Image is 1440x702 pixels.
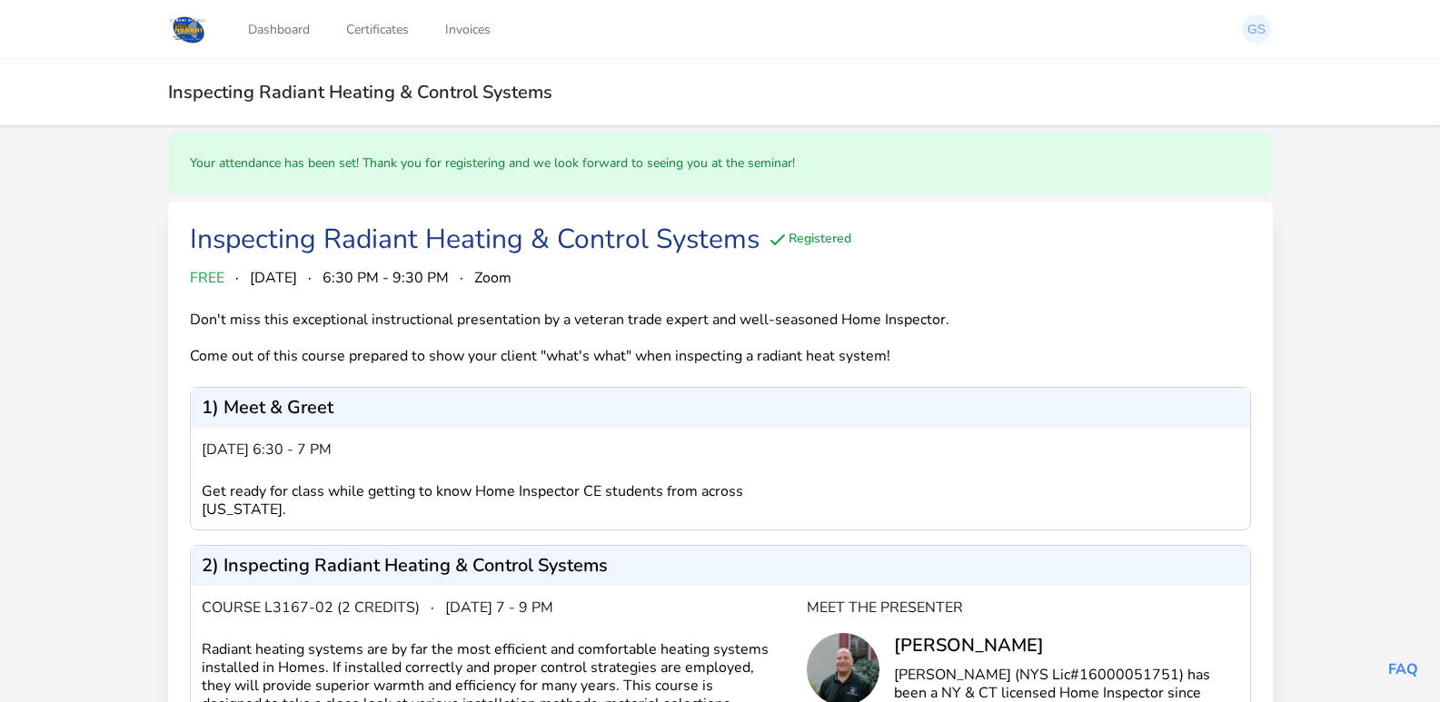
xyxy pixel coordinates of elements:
[250,267,297,289] span: [DATE]
[168,133,1273,194] div: Your attendance has been set! Thank you for registering and we look forward to seeing you at the ...
[202,482,807,519] div: Get ready for class while getting to know Home Inspector CE students from across [US_STATE].
[894,633,1239,658] div: [PERSON_NAME]
[807,597,1239,618] div: Meet the Presenter
[168,81,1273,104] h2: Inspecting Radiant Heating & Control Systems
[190,311,986,365] div: Don't miss this exceptional instructional presentation by a veteran trade expert and well-seasone...
[474,267,511,289] span: Zoom
[445,597,553,618] span: [DATE] 7 - 9 pm
[168,13,209,45] img: Logo
[202,557,608,575] p: 2) Inspecting Radiant Heating & Control Systems
[1388,659,1418,679] a: FAQ
[323,267,449,289] span: 6:30 PM - 9:30 PM
[190,267,224,289] span: FREE
[202,597,420,618] span: Course L3167-02 (2 credits)
[190,223,760,256] div: Inspecting Radiant Heating & Control Systems
[460,267,463,289] span: ·
[767,229,851,251] div: Registered
[431,597,434,618] span: ·
[202,439,332,460] span: [DATE] 6:30 - 7 pm
[202,399,333,417] p: 1) Meet & Greet
[235,267,239,289] span: ·
[308,267,312,289] span: ·
[1242,15,1271,44] img: Guo Yu Sun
